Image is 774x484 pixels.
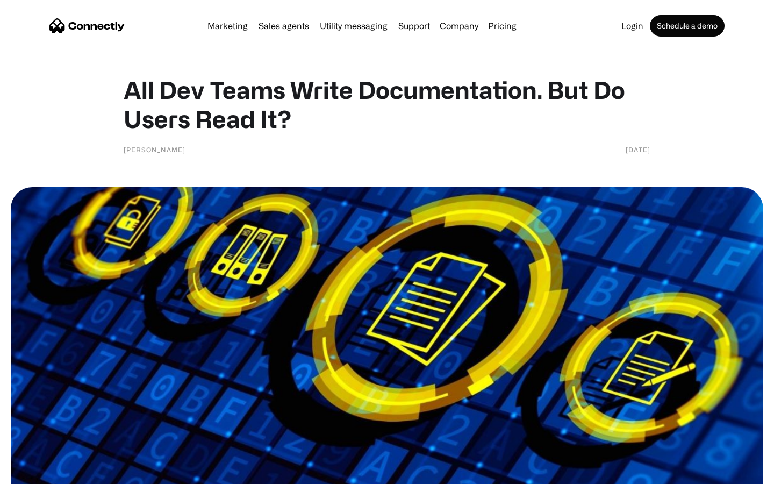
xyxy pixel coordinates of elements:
[254,22,313,30] a: Sales agents
[316,22,392,30] a: Utility messaging
[650,15,725,37] a: Schedule a demo
[203,22,252,30] a: Marketing
[484,22,521,30] a: Pricing
[394,22,434,30] a: Support
[21,465,64,480] ul: Language list
[124,75,650,133] h1: All Dev Teams Write Documentation. But Do Users Read It?
[617,22,648,30] a: Login
[626,144,650,155] div: [DATE]
[440,18,478,33] div: Company
[11,465,64,480] aside: Language selected: English
[124,144,185,155] div: [PERSON_NAME]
